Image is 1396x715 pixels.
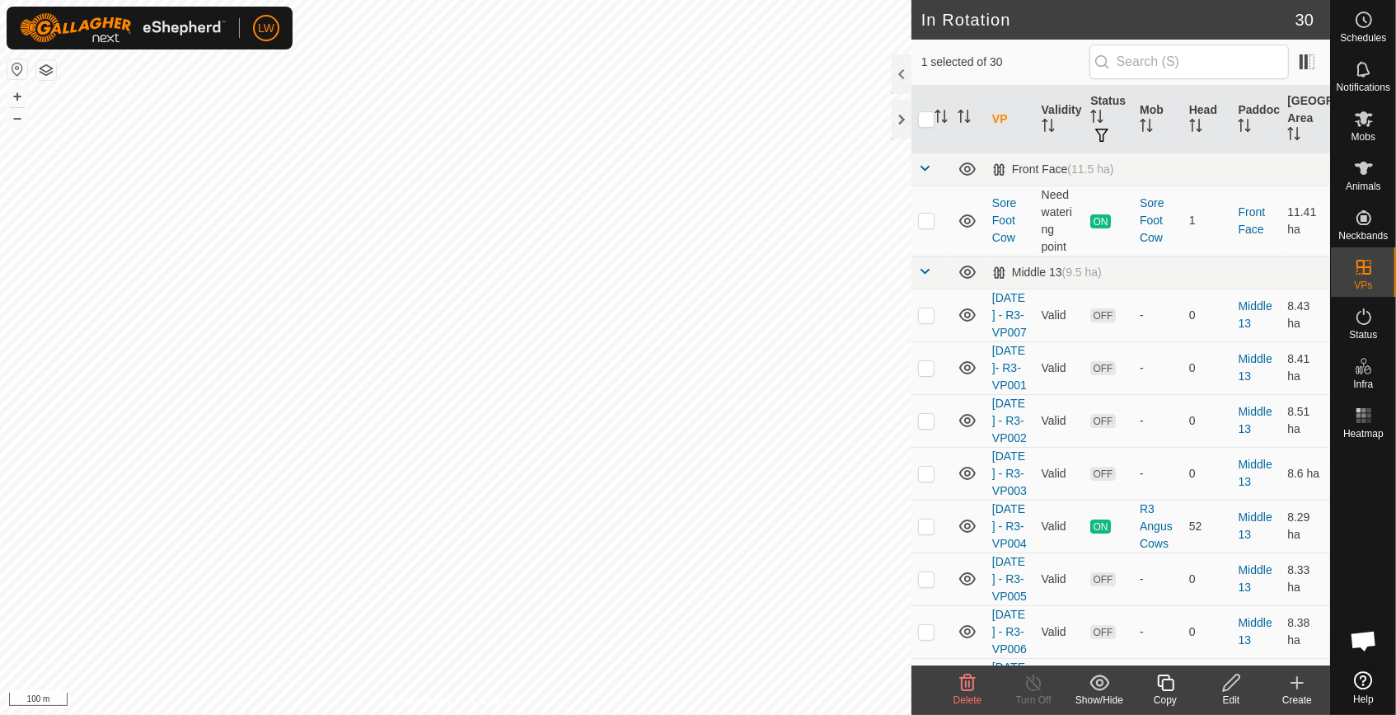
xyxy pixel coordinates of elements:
a: Middle 13 [1238,510,1272,541]
td: 8.51 ha [1281,394,1330,447]
a: [DATE] - R3-VP003 [992,449,1027,497]
a: Open chat [1339,616,1389,666]
p-sorticon: Activate to sort [1140,121,1153,134]
th: Status [1084,86,1133,153]
a: Help [1331,665,1396,711]
a: [DATE] - R3-VP004 [992,502,1027,550]
td: 1 [1183,186,1232,256]
input: Search (S) [1089,45,1289,79]
a: Middle 13 [1238,616,1272,647]
span: OFF [1090,414,1115,428]
a: Contact Us [472,694,521,708]
td: Valid [1035,447,1084,500]
td: 0 [1183,394,1232,447]
td: Valid [1035,553,1084,605]
th: Validity [1035,86,1084,153]
span: Mobs [1351,132,1375,142]
a: [DATE] - R3-VP006 [992,608,1027,656]
span: Infra [1353,379,1373,389]
span: Schedules [1340,33,1386,43]
h2: In Rotation [921,10,1295,30]
th: VP [986,86,1035,153]
div: Sore Foot Cow [1140,195,1176,247]
div: - [1140,623,1176,641]
th: Mob [1133,86,1183,153]
div: Middle 13 [992,266,1102,280]
p-sorticon: Activate to sort [1090,112,1103,125]
button: + [7,87,27,106]
p-sorticon: Activate to sort [1287,129,1300,143]
td: Valid [1035,289,1084,341]
span: Neckbands [1338,231,1388,241]
button: – [7,108,27,128]
a: Sore Foot Cow [992,196,1017,244]
span: Animals [1346,181,1381,191]
div: - [1140,412,1176,430]
span: LW [258,20,274,37]
div: Create [1264,693,1330,708]
span: 30 [1295,7,1314,32]
td: 0 [1183,553,1232,605]
td: Valid [1035,658,1084,711]
td: 11.41 ha [1281,186,1330,256]
span: OFF [1090,572,1115,586]
span: (11.5 ha) [1068,162,1114,176]
span: ON [1090,214,1110,228]
td: 8.43 ha [1281,289,1330,341]
td: Need watering point [1035,186,1084,256]
a: [DATE] - R3-VP002 [992,397,1027,445]
td: 8.6 ha [1281,447,1330,500]
th: Paddock [1231,86,1281,153]
td: 8.38 ha [1281,605,1330,658]
button: Map Layers [36,60,56,80]
span: (9.5 ha) [1062,266,1102,279]
a: [DATE] - R3-VP007 [992,291,1027,339]
div: - [1140,307,1176,324]
img: Gallagher Logo [20,13,226,43]
td: Valid [1035,500,1084,553]
div: - [1140,360,1176,377]
td: 0 [1183,605,1232,658]
span: Delete [953,694,982,706]
td: 0 [1183,341,1232,394]
a: [DATE] 12th - R3 [992,661,1028,708]
a: Privacy Policy [391,694,452,708]
td: 0 [1183,289,1232,341]
span: Notifications [1337,82,1390,92]
td: 9.33 ha [1281,658,1330,711]
a: [DATE] - R3-VP005 [992,555,1027,603]
p-sorticon: Activate to sort [935,112,948,125]
p-sorticon: Activate to sort [1042,121,1055,134]
td: 8.33 ha [1281,553,1330,605]
span: ON [1090,520,1110,534]
td: Valid [1035,605,1084,658]
a: [DATE]- R3-VP001 [992,344,1027,392]
span: VPs [1354,280,1372,290]
span: 1 selected of 30 [921,54,1089,71]
span: Heatmap [1343,429,1384,439]
span: Status [1349,330,1377,340]
span: OFF [1090,308,1115,322]
span: OFF [1090,625,1115,639]
a: Middle 13 [1238,299,1272,330]
div: Front Face [992,162,1114,176]
div: Show/Hide [1066,693,1132,708]
p-sorticon: Activate to sort [1189,121,1202,134]
td: 52 [1183,500,1232,553]
th: [GEOGRAPHIC_DATA] Area [1281,86,1330,153]
th: Head [1183,86,1232,153]
td: 8.29 ha [1281,500,1330,553]
p-sorticon: Activate to sort [1238,121,1251,134]
span: OFF [1090,361,1115,375]
td: 0 [1183,658,1232,711]
button: Reset Map [7,59,27,79]
p-sorticon: Activate to sort [958,112,971,125]
div: R3 Angus Cows [1140,501,1176,553]
a: Middle 13 [1238,458,1272,488]
div: - [1140,465,1176,482]
a: Front Face [1238,205,1265,236]
td: 0 [1183,447,1232,500]
td: 8.41 ha [1281,341,1330,394]
div: Turn Off [1000,693,1066,708]
a: Middle 13 [1238,563,1272,594]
